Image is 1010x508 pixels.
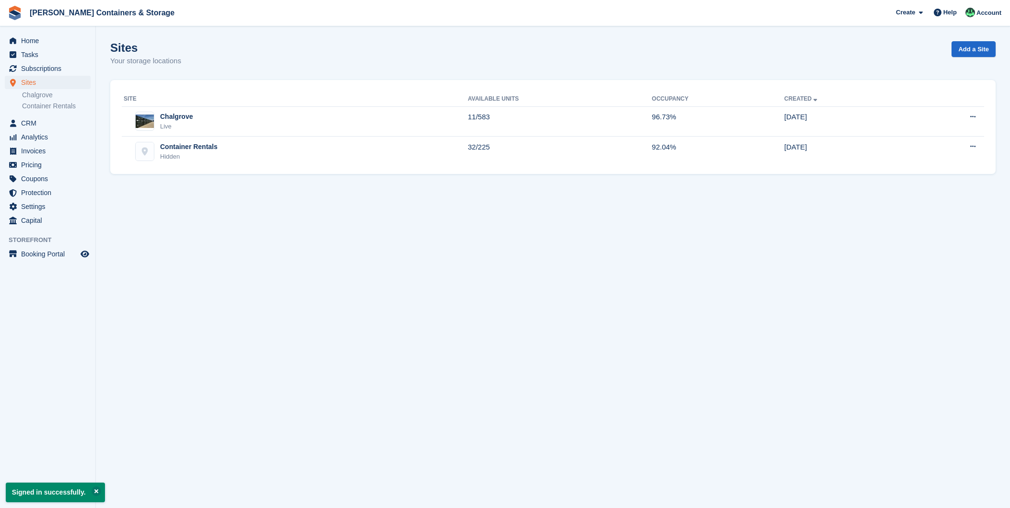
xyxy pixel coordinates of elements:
span: Home [21,34,79,47]
td: 92.04% [652,137,784,166]
span: Subscriptions [21,62,79,75]
td: 96.73% [652,106,784,137]
a: Created [784,95,819,102]
a: Add a Site [952,41,996,57]
div: Container Rentals [160,142,218,152]
td: 32/225 [468,137,652,166]
a: menu [5,214,91,227]
span: Account [976,8,1001,18]
a: [PERSON_NAME] Containers & Storage [26,5,178,21]
span: Sites [21,76,79,89]
a: menu [5,48,91,61]
th: Occupancy [652,92,784,107]
span: Tasks [21,48,79,61]
p: Your storage locations [110,56,181,67]
h1: Sites [110,41,181,54]
span: Settings [21,200,79,213]
a: menu [5,158,91,172]
div: Live [160,122,193,131]
span: Help [943,8,957,17]
span: CRM [21,116,79,130]
span: Create [896,8,915,17]
div: Chalgrove [160,112,193,122]
a: menu [5,247,91,261]
td: [DATE] [784,106,911,137]
img: Arjun Preetham [965,8,975,17]
a: Preview store [79,248,91,260]
p: Signed in successfully. [6,483,105,502]
img: stora-icon-8386f47178a22dfd0bd8f6a31ec36ba5ce8667c1dd55bd0f319d3a0aa187defe.svg [8,6,22,20]
div: Hidden [160,152,218,162]
a: menu [5,130,91,144]
span: Protection [21,186,79,199]
span: Coupons [21,172,79,185]
td: [DATE] [784,137,911,166]
span: Storefront [9,235,95,245]
a: menu [5,62,91,75]
th: Available Units [468,92,652,107]
span: Pricing [21,158,79,172]
a: menu [5,76,91,89]
a: Chalgrove [22,91,91,100]
a: menu [5,172,91,185]
a: menu [5,116,91,130]
span: Invoices [21,144,79,158]
img: Container Rentals site image placeholder [136,142,154,161]
a: menu [5,200,91,213]
a: menu [5,144,91,158]
a: menu [5,34,91,47]
th: Site [122,92,468,107]
span: Capital [21,214,79,227]
a: Container Rentals [22,102,91,111]
img: Image of Chalgrove site [136,115,154,128]
td: 11/583 [468,106,652,137]
a: menu [5,186,91,199]
span: Analytics [21,130,79,144]
span: Booking Portal [21,247,79,261]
